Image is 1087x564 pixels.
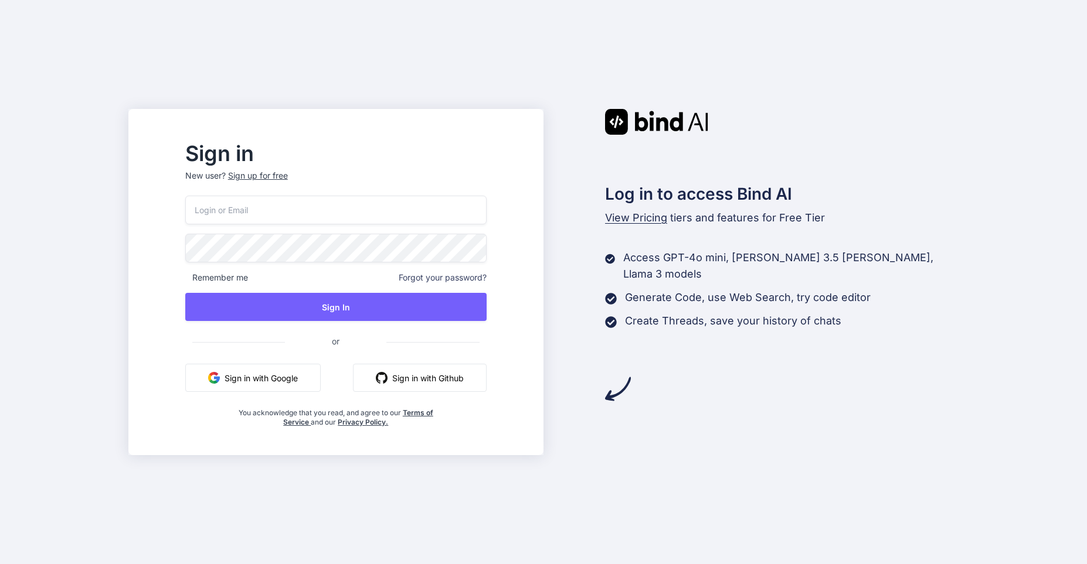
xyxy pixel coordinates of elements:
span: Forgot your password? [399,272,487,283]
span: or [285,327,386,356]
span: View Pricing [605,211,667,224]
p: Create Threads, save your history of chats [625,313,841,329]
img: google [208,372,220,384]
img: github [376,372,388,384]
p: Generate Code, use Web Search, try code editor [625,289,871,306]
div: You acknowledge that you read, and agree to our and our [235,401,436,427]
p: New user? [185,170,487,196]
div: Sign up for free [228,170,288,182]
p: tiers and features for Free Tier [605,210,959,226]
h2: Log in to access Bind AI [605,182,959,206]
a: Terms of Service [283,408,433,426]
img: Bind AI logo [605,109,708,135]
a: Privacy Policy. [338,418,388,426]
button: Sign in with Github [353,364,487,392]
button: Sign in with Google [185,364,321,392]
span: Remember me [185,272,248,283]
h2: Sign in [185,144,487,163]
button: Sign In [185,293,487,321]
p: Access GPT-4o mini, [PERSON_NAME] 3.5 [PERSON_NAME], Llama 3 models [623,249,959,282]
input: Login or Email [185,196,487,224]
img: arrow [605,376,631,402]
